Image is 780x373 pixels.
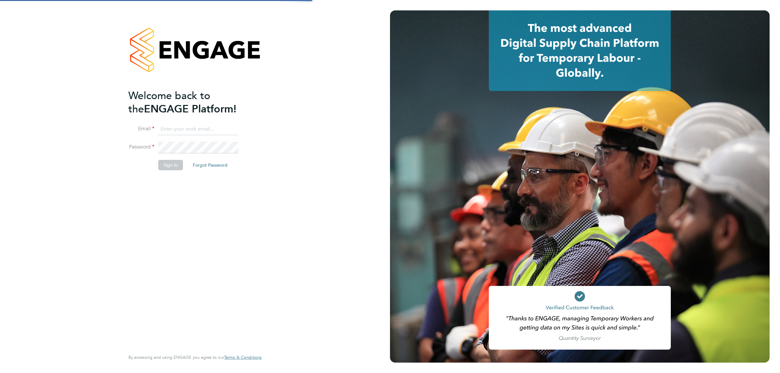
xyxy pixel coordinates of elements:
label: Password [128,144,154,150]
h2: ENGAGE Platform! [128,89,255,116]
a: Terms & Conditions [224,355,262,360]
button: Forgot Password [188,160,233,170]
span: Welcome back to the [128,89,210,115]
input: Enter your work email... [158,123,239,135]
button: Sign In [158,160,183,170]
span: By accessing and using ENGAGE you agree to our [128,354,262,360]
label: Email [128,125,154,132]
